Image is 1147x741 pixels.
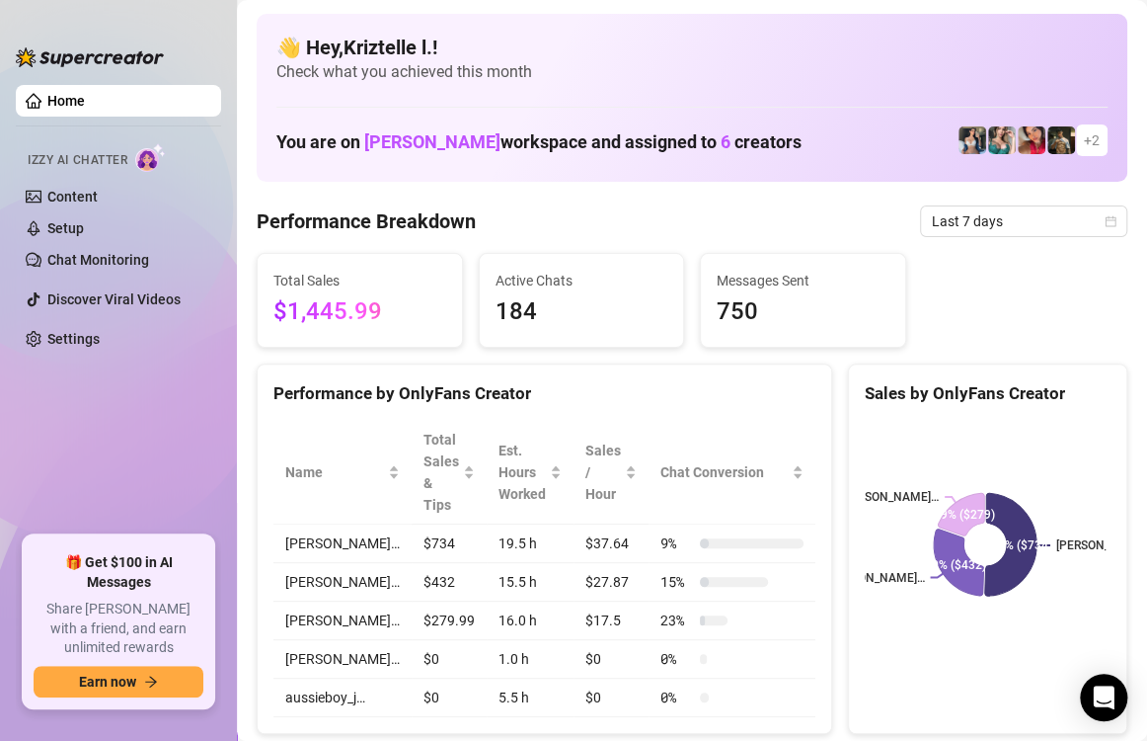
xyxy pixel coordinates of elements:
[273,602,412,640] td: [PERSON_NAME]…
[573,640,649,679] td: $0
[412,563,487,602] td: $432
[47,331,100,347] a: Settings
[47,189,98,205] a: Content
[496,270,668,291] span: Active Chats
[660,610,692,631] span: 23 %
[47,291,181,307] a: Discover Viral Videos
[1105,215,1116,227] span: calendar
[276,34,1108,61] h4: 👋 Hey, Kriztelle l. !
[28,151,127,170] span: Izzy AI Chatter
[47,252,149,268] a: Chat Monitoring
[273,380,815,407] div: Performance by OnlyFans Creator
[16,47,164,67] img: logo-BBDzfeDw.svg
[573,563,649,602] td: $27.87
[573,602,649,640] td: $17.5
[487,640,573,679] td: 1.0 h
[412,602,487,640] td: $279.99
[47,220,84,236] a: Setup
[717,270,889,291] span: Messages Sent
[273,679,412,717] td: aussieboy_j…
[423,429,459,516] span: Total Sales & Tips
[1018,126,1045,154] img: Vanessa
[412,640,487,679] td: $0
[273,640,412,679] td: [PERSON_NAME]…
[1084,129,1100,151] span: + 2
[958,126,986,154] img: Katy
[34,666,203,698] button: Earn nowarrow-right
[412,421,487,525] th: Total Sales & Tips
[498,440,546,505] div: Est. Hours Worked
[412,525,487,563] td: $734
[285,461,384,483] span: Name
[649,421,815,525] th: Chat Conversion
[865,380,1110,407] div: Sales by OnlyFans Creator
[825,571,924,585] text: [PERSON_NAME]…
[144,675,158,689] span: arrow-right
[273,293,446,331] span: $1,445.99
[1047,126,1075,154] img: Tony
[660,461,788,483] span: Chat Conversion
[840,490,939,504] text: [PERSON_NAME]…
[717,293,889,331] span: 750
[34,553,203,592] span: 🎁 Get $100 in AI Messages
[1080,674,1127,721] div: Open Intercom Messenger
[496,293,668,331] span: 184
[660,533,692,554] span: 9 %
[660,687,692,708] span: 0 %
[47,93,85,109] a: Home
[721,131,730,152] span: 6
[932,206,1115,236] span: Last 7 days
[487,563,573,602] td: 15.5 h
[487,602,573,640] td: 16.0 h
[34,600,203,658] span: Share [PERSON_NAME] with a friend, and earn unlimited rewards
[487,679,573,717] td: 5.5 h
[273,525,412,563] td: [PERSON_NAME]…
[79,674,136,690] span: Earn now
[573,421,649,525] th: Sales / Hour
[573,525,649,563] td: $37.64
[273,563,412,602] td: [PERSON_NAME]…
[257,207,476,235] h4: Performance Breakdown
[276,131,802,153] h1: You are on workspace and assigned to creators
[573,679,649,717] td: $0
[276,61,1108,83] span: Check what you achieved this month
[412,679,487,717] td: $0
[988,126,1016,154] img: Zaddy
[364,131,500,152] span: [PERSON_NAME]
[273,421,412,525] th: Name
[585,440,621,505] span: Sales / Hour
[273,270,446,291] span: Total Sales
[660,571,692,593] span: 15 %
[660,648,692,670] span: 0 %
[487,525,573,563] td: 19.5 h
[135,143,166,172] img: AI Chatter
